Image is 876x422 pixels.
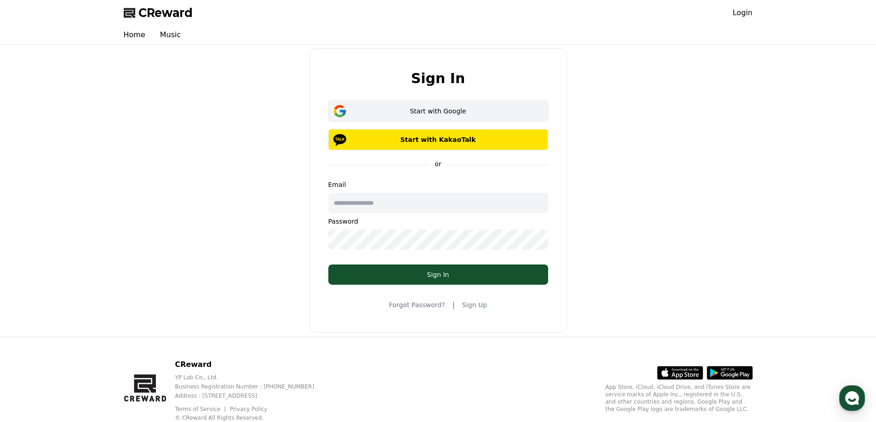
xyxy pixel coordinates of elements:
a: Home [116,26,153,44]
a: Forgot Password? [389,300,445,309]
span: Messages [76,305,103,313]
a: Privacy Policy [230,406,268,412]
span: Home [23,305,40,312]
p: or [429,159,447,169]
p: YP Lab Co., Ltd. [175,374,329,381]
div: Start with Google [342,107,535,116]
button: Sign In [328,264,548,285]
p: Business Registration Number : [PHONE_NUMBER] [175,383,329,390]
a: Messages [61,291,119,314]
a: Login [733,7,752,18]
span: | [452,299,455,310]
p: CReward [175,359,329,370]
p: Address : [STREET_ADDRESS] [175,392,329,399]
a: Sign Up [462,300,487,309]
p: © CReward All Rights Reserved. [175,414,329,422]
span: CReward [138,6,193,20]
div: Sign In [347,270,530,279]
span: Settings [136,305,159,312]
p: App Store, iCloud, iCloud Drive, and iTunes Store are service marks of Apple Inc., registered in ... [606,383,753,413]
p: Start with KakaoTalk [342,135,535,144]
a: CReward [124,6,193,20]
button: Start with Google [328,101,548,122]
a: Terms of Service [175,406,227,412]
p: Email [328,180,548,189]
p: Password [328,217,548,226]
a: Settings [119,291,177,314]
a: Music [153,26,189,44]
a: Home [3,291,61,314]
button: Start with KakaoTalk [328,129,548,150]
h2: Sign In [411,71,465,86]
